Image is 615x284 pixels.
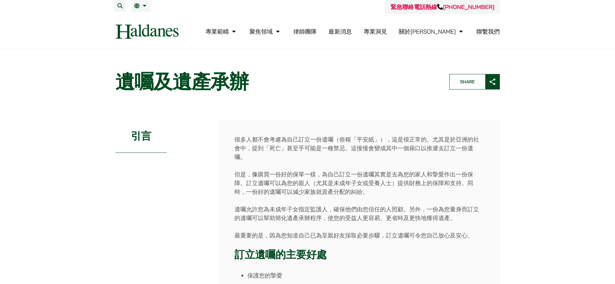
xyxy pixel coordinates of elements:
li: 保護您的摯愛 [247,271,484,280]
span: Share [450,74,485,89]
p: 但是，像購買一份好的保單一樣，為自己訂立一份遺囑其實是去為您的家人和摯愛作出一份保障。訂立遺囑可以為您的親人（尤其是未成年子女或受養人士）提供財務上的保障和支持。同時，一份好的遺囑可以減少家族就... [235,170,484,196]
a: 關於何敦 [399,28,465,35]
a: 律師團隊 [293,28,317,35]
a: 聚焦領域 [249,28,281,35]
h2: 引言 [115,120,167,153]
p: 最重要的是，因為您知道自己已為至親好友採取必要步驟，訂立遺囑可令您自己放心及安心。 [235,231,484,240]
a: 專業範疇 [205,28,237,35]
img: Logo of Haldanes [115,24,179,39]
a: 專業洞見 [364,28,387,35]
a: 繁 [134,3,148,8]
p: 遺囑允許您為未成年子女指定監護人，確保他們由您信任的人照顧。另外，一份為您量身而訂立的遺囑可以幫助簡化遺產承辦程序，使您的受益人更容易、更省時及更快地獲得遺產。 [235,205,484,222]
a: 緊急聯絡電話熱線[PHONE_NUMBER] [390,3,494,11]
h1: 遺囑及遺產承辦 [115,70,438,93]
a: 聯繫我們 [477,28,500,35]
p: 很多人都不會考慮為自己訂立一份遺囑（俗稱「平安紙」），這是很正常的。尤其是於亞洲的社會中，提到「死亡」甚至乎可能是一種禁忌。這慢慢會變成其中一個藉口以推遲去訂立一份遺囑。 [235,135,484,161]
button: Share [449,74,500,89]
a: 最新消息 [328,28,352,35]
h3: 訂立遺囑的主要好處 [235,248,484,261]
